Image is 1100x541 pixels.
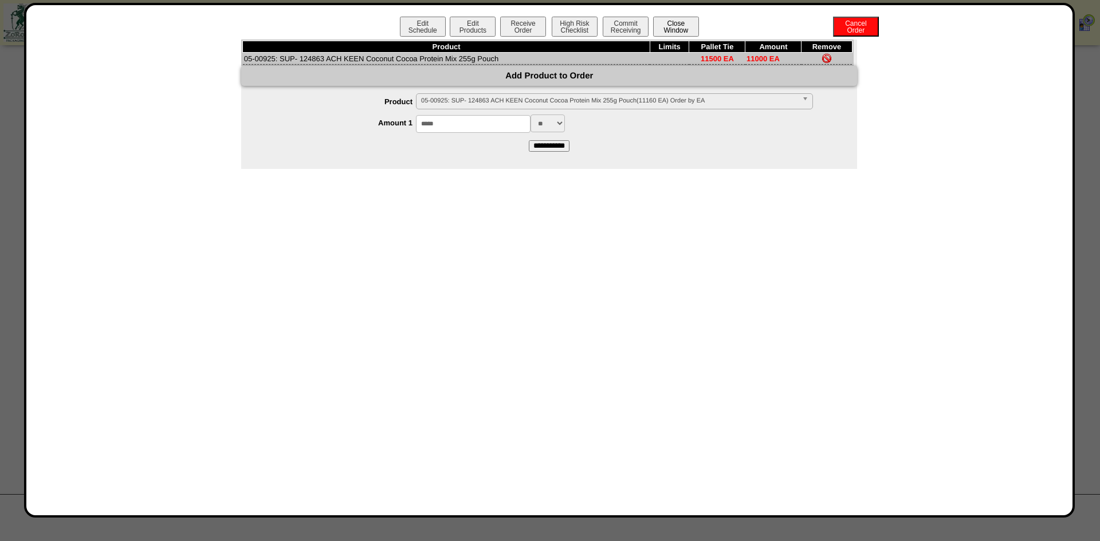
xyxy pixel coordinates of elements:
[264,97,416,106] label: Product
[603,17,649,37] button: CommitReceiving
[243,53,650,65] td: 05-00925: SUP- 124863 ACH KEEN Coconut Cocoa Protein Mix 255g Pouch
[833,17,879,37] button: CancelOrder
[421,94,797,108] span: 05-00925: SUP- 124863 ACH KEEN Coconut Cocoa Protein Mix 255g Pouch(11160 EA) Order by EA
[264,119,416,127] label: Amount 1
[243,41,650,53] th: Product
[400,17,446,37] button: EditSchedule
[551,26,600,34] a: High RiskChecklist
[653,17,699,37] button: CloseWindow
[689,41,745,53] th: Pallet Tie
[802,41,852,53] th: Remove
[822,54,831,63] img: Remove Item
[652,26,700,34] a: CloseWindow
[500,17,546,37] button: ReceiveOrder
[450,17,496,37] button: EditProducts
[650,41,689,53] th: Limits
[241,66,857,86] div: Add Product to Order
[552,17,598,37] button: High RiskChecklist
[745,41,802,53] th: Amount
[701,54,734,63] span: 11500 EA
[747,54,780,63] span: 11000 EA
